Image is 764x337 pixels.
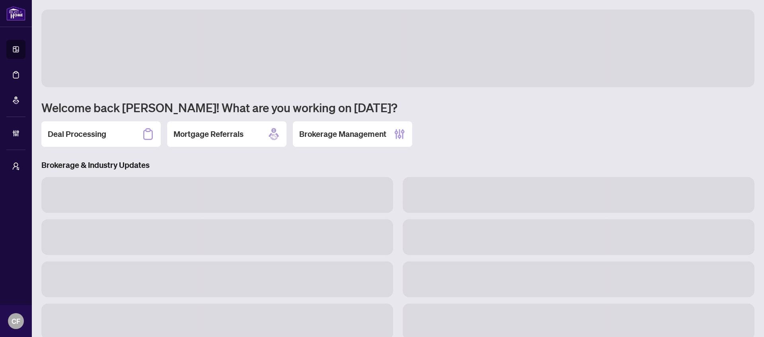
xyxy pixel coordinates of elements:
[12,162,20,170] span: user-switch
[173,129,244,140] h2: Mortgage Referrals
[41,160,754,171] h3: Brokerage & Industry Updates
[12,316,20,327] span: CF
[6,6,25,21] img: logo
[299,129,386,140] h2: Brokerage Management
[48,129,106,140] h2: Deal Processing
[41,100,754,115] h1: Welcome back [PERSON_NAME]! What are you working on [DATE]?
